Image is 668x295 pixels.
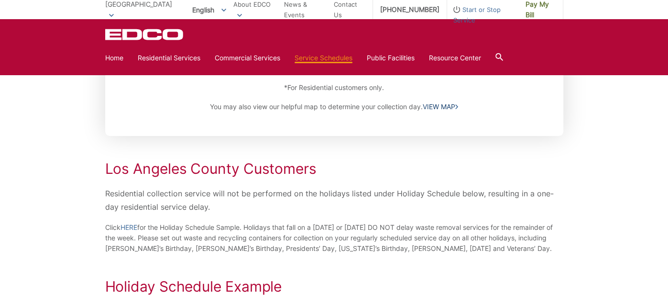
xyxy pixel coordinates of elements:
[423,102,458,112] a: VIEW MAP
[105,187,563,214] p: Residential collection service will not be performed on the holidays listed under Holiday Schedul...
[105,222,563,254] p: Click for the Holiday Schedule Sample. Holidays that fall on a [DATE] or [DATE] DO NOT delay wast...
[367,53,415,63] a: Public Facilities
[120,222,137,233] a: HERE
[183,82,485,93] p: *For Residential customers only.
[429,53,481,63] a: Resource Center
[105,160,563,177] h2: Los Angeles County Customers
[185,2,233,18] span: English
[105,53,123,63] a: Home
[105,278,563,295] h2: Holiday Schedule Example
[215,53,280,63] a: Commercial Services
[183,102,485,112] p: You may also view our helpful map to determine your collection day.
[138,53,200,63] a: Residential Services
[295,53,352,63] a: Service Schedules
[105,29,185,40] a: EDCD logo. Return to the homepage.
